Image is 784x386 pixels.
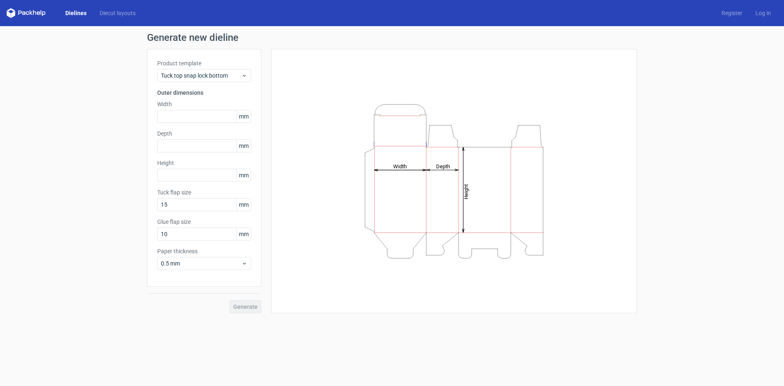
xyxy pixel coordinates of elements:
label: Width [157,100,251,108]
label: Depth [157,129,251,138]
span: mm [236,110,251,123]
tspan: Width [393,163,407,169]
label: Paper thickness [157,247,251,255]
span: mm [236,228,251,240]
span: mm [236,169,251,181]
span: Tuck top snap lock bottom [161,71,241,80]
a: Register [715,9,749,17]
label: Tuck flap size [157,188,251,196]
label: Glue flap size [157,218,251,226]
a: Diecut layouts [93,9,142,17]
a: Dielines [59,9,93,17]
span: mm [236,199,251,211]
label: Height [157,159,251,167]
tspan: Height [463,184,469,199]
label: Product template [157,59,251,67]
h3: Outer dimensions [157,89,251,97]
a: Log in [749,9,777,17]
span: 0.5 mm [161,259,241,268]
h1: Generate new dieline [147,33,637,42]
span: mm [236,140,251,152]
tspan: Depth [436,163,450,169]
